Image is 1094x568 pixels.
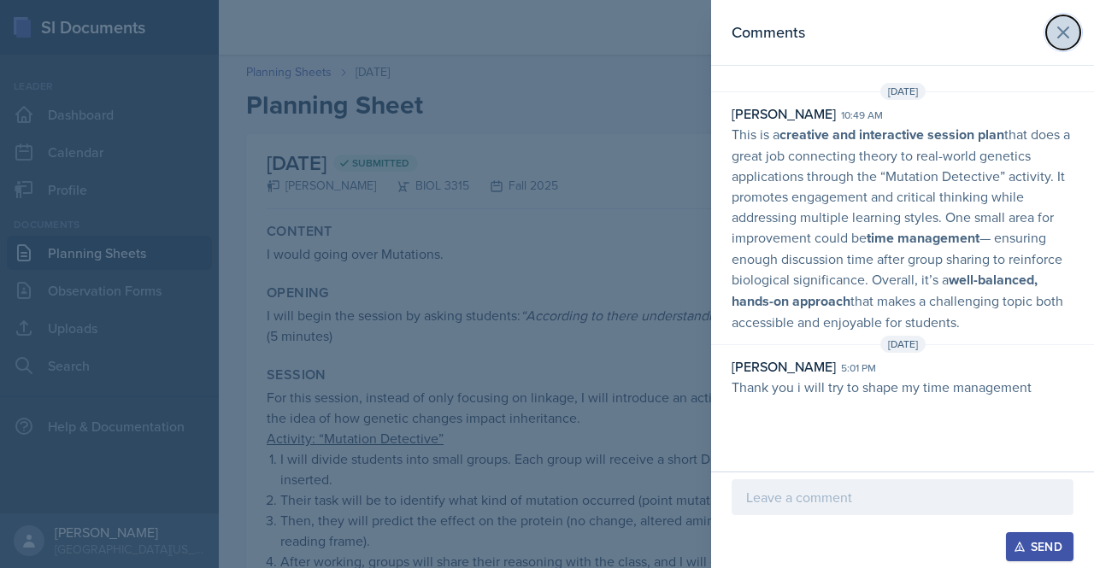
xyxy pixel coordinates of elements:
[880,83,926,100] span: [DATE]
[732,124,1073,332] p: This is a that does a great job connecting theory to real-world genetics applications through the...
[1006,532,1073,561] button: Send
[867,228,979,248] strong: time management
[779,125,1004,144] strong: creative and interactive session plan
[841,360,876,376] div: 5:01 pm
[732,20,805,44] h2: Comments
[880,336,926,353] span: [DATE]
[1017,540,1062,553] div: Send
[841,108,883,123] div: 10:49 am
[732,377,1073,397] p: Thank you i will try to shape my time management
[732,103,836,124] div: [PERSON_NAME]
[732,356,836,377] div: [PERSON_NAME]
